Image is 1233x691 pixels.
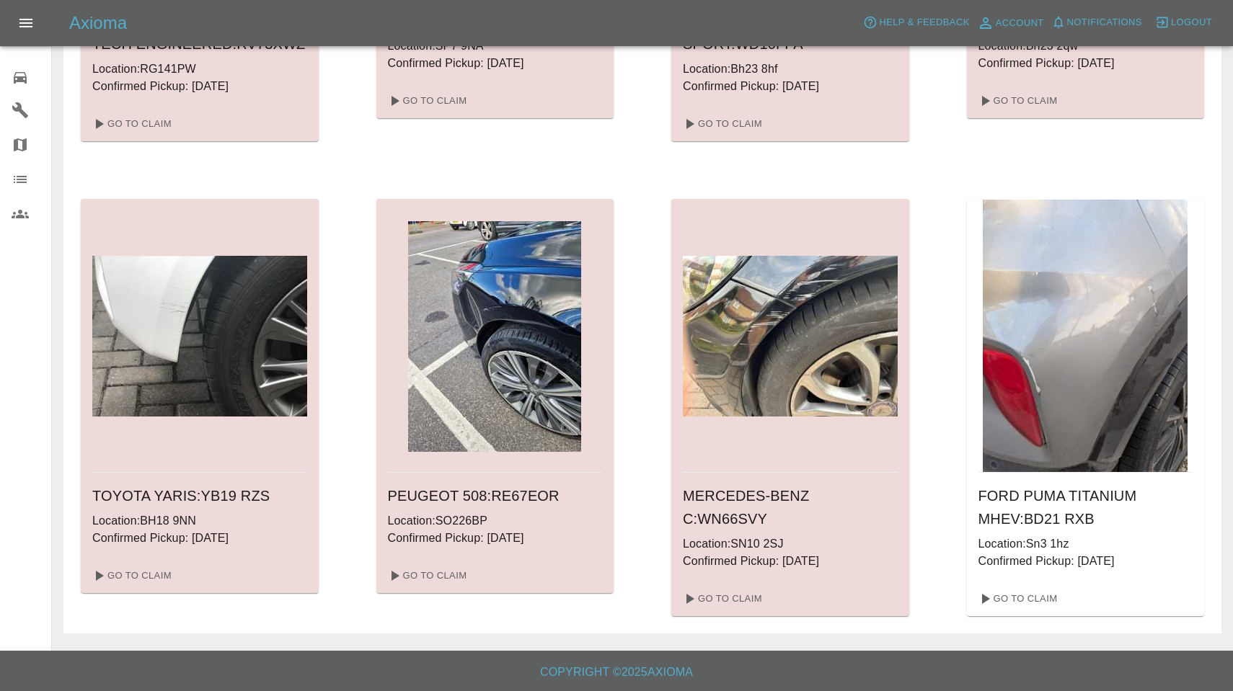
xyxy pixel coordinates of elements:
[87,112,175,135] a: Go To Claim
[978,37,1193,55] p: Location: Bh23 2qw
[12,662,1221,682] h6: Copyright © 2025 Axioma
[388,530,603,547] p: Confirmed Pickup: [DATE]
[978,535,1193,553] p: Location: Sn3 1hz
[683,484,898,530] h6: MERCEDES-BENZ C : WN66SVY
[69,12,127,35] h5: Axioma
[1171,14,1212,31] span: Logout
[978,484,1193,530] h6: FORD PUMA TITANIUM MHEV : BD21 RXB
[879,14,969,31] span: Help & Feedback
[388,512,603,530] p: Location: SO226BP
[92,484,307,507] h6: TOYOTA YARIS : YB19 RZS
[683,553,898,570] p: Confirmed Pickup: [DATE]
[973,12,1048,35] a: Account
[92,512,307,530] p: Location: BH18 9NN
[1067,14,1142,31] span: Notifications
[1152,12,1216,34] button: Logout
[388,55,603,72] p: Confirmed Pickup: [DATE]
[978,55,1193,72] p: Confirmed Pickup: [DATE]
[677,587,766,610] a: Go To Claim
[87,564,175,587] a: Go To Claim
[683,535,898,553] p: Location: SN10 2SJ
[92,530,307,547] p: Confirmed Pickup: [DATE]
[677,112,766,135] a: Go To Claim
[388,37,603,55] p: Location: SP7 9NA
[859,12,973,34] button: Help & Feedback
[973,89,1061,112] a: Go To Claim
[683,78,898,95] p: Confirmed Pickup: [DATE]
[9,6,43,40] button: Open drawer
[978,553,1193,570] p: Confirmed Pickup: [DATE]
[92,78,307,95] p: Confirmed Pickup: [DATE]
[973,587,1061,610] a: Go To Claim
[382,564,471,587] a: Go To Claim
[92,61,307,78] p: Location: RG141PW
[996,15,1044,32] span: Account
[1048,12,1146,34] button: Notifications
[382,89,471,112] a: Go To Claim
[388,484,603,507] h6: PEUGEOT 508 : RE67EOR
[683,61,898,78] p: Location: Bh23 8hf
